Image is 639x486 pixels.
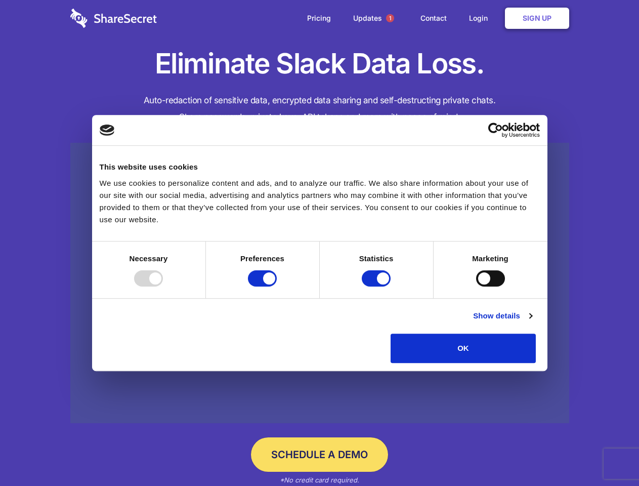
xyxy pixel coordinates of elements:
h4: Auto-redaction of sensitive data, encrypted data sharing and self-destructing private chats. Shar... [70,92,569,126]
a: Pricing [297,3,341,34]
h1: Eliminate Slack Data Loss. [70,46,569,82]
a: Sign Up [505,8,569,29]
a: Wistia video thumbnail [70,143,569,424]
em: *No credit card required. [280,476,359,484]
button: OK [391,334,536,363]
a: Login [459,3,503,34]
strong: Necessary [130,254,168,263]
img: logo [100,125,115,136]
div: This website uses cookies [100,161,540,173]
a: Show details [473,310,532,322]
div: We use cookies to personalize content and ads, and to analyze our traffic. We also share informat... [100,177,540,226]
a: Contact [410,3,457,34]
strong: Marketing [472,254,508,263]
strong: Statistics [359,254,394,263]
a: Usercentrics Cookiebot - opens in a new window [451,123,540,138]
a: Schedule a Demo [251,437,388,472]
img: logo-wordmark-white-trans-d4663122ce5f474addd5e946df7df03e33cb6a1c49d2221995e7729f52c070b2.svg [70,9,157,28]
strong: Preferences [240,254,284,263]
span: 1 [386,14,394,22]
